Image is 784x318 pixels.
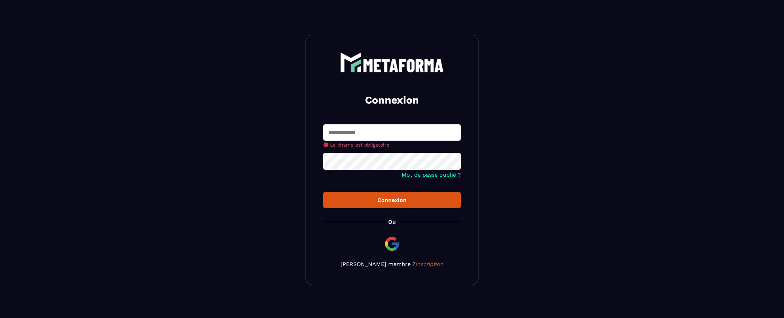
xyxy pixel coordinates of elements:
[388,219,396,225] p: Ou
[331,93,453,107] h2: Connexion
[329,197,455,203] div: Connexion
[323,261,461,267] p: [PERSON_NAME] membre ?
[416,261,444,267] a: Inscription
[384,236,400,252] img: google
[402,171,461,178] a: Mot de passe oublié ?
[323,192,461,208] button: Connexion
[330,142,389,148] span: Le champ est obligatoire
[340,52,444,72] img: logo
[323,52,461,72] a: logo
